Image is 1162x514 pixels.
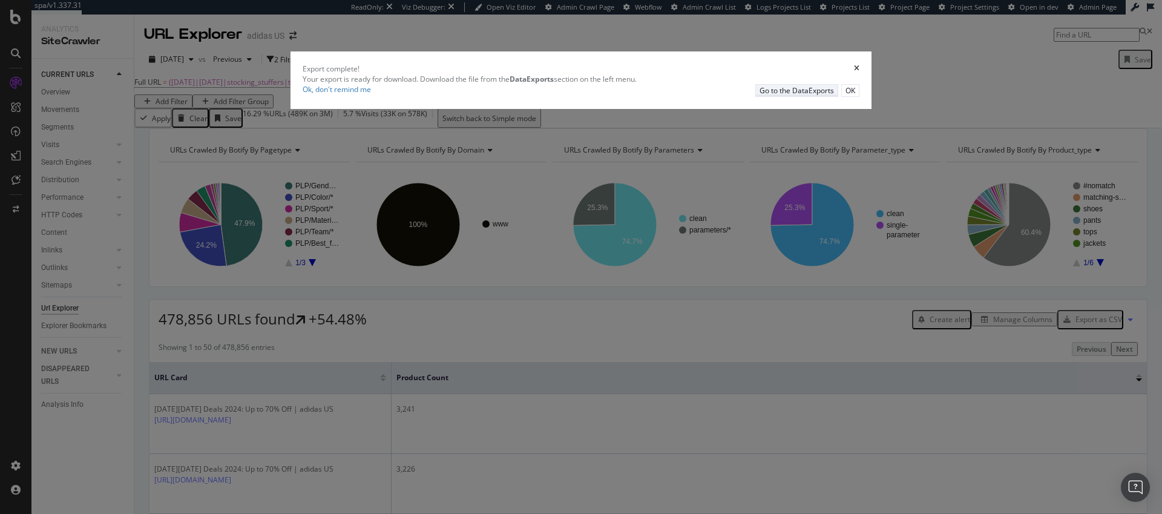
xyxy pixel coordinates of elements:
[303,64,359,74] div: Export complete!
[303,74,859,84] div: Your export is ready for download. Download the file from the
[755,84,838,97] button: Go to the DataExports
[290,51,871,109] div: modal
[854,64,859,74] div: times
[841,84,859,97] button: OK
[510,74,637,84] span: section on the left menu.
[510,74,554,84] strong: DataExports
[303,84,371,94] a: Ok, don't remind me
[1121,473,1150,502] div: Open Intercom Messenger
[760,85,834,96] div: Go to the DataExports
[845,85,855,96] div: OK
